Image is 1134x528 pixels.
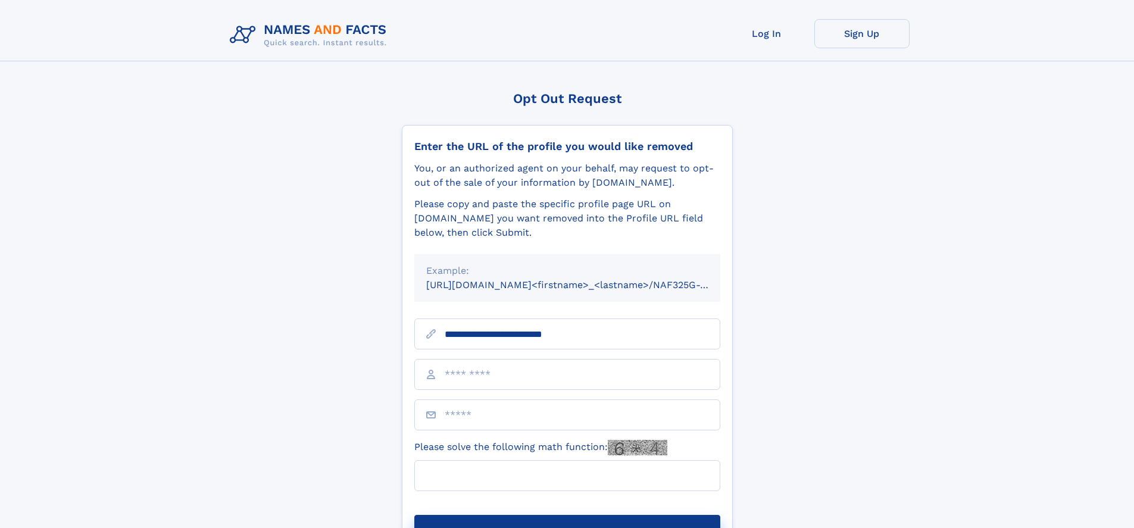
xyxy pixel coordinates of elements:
div: Please copy and paste the specific profile page URL on [DOMAIN_NAME] you want removed into the Pr... [414,197,720,240]
label: Please solve the following math function: [414,440,667,455]
div: Enter the URL of the profile you would like removed [414,140,720,153]
small: [URL][DOMAIN_NAME]<firstname>_<lastname>/NAF325G-xxxxxxxx [426,279,743,290]
img: Logo Names and Facts [225,19,396,51]
div: You, or an authorized agent on your behalf, may request to opt-out of the sale of your informatio... [414,161,720,190]
a: Sign Up [814,19,910,48]
a: Log In [719,19,814,48]
div: Example: [426,264,708,278]
div: Opt Out Request [402,91,733,106]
